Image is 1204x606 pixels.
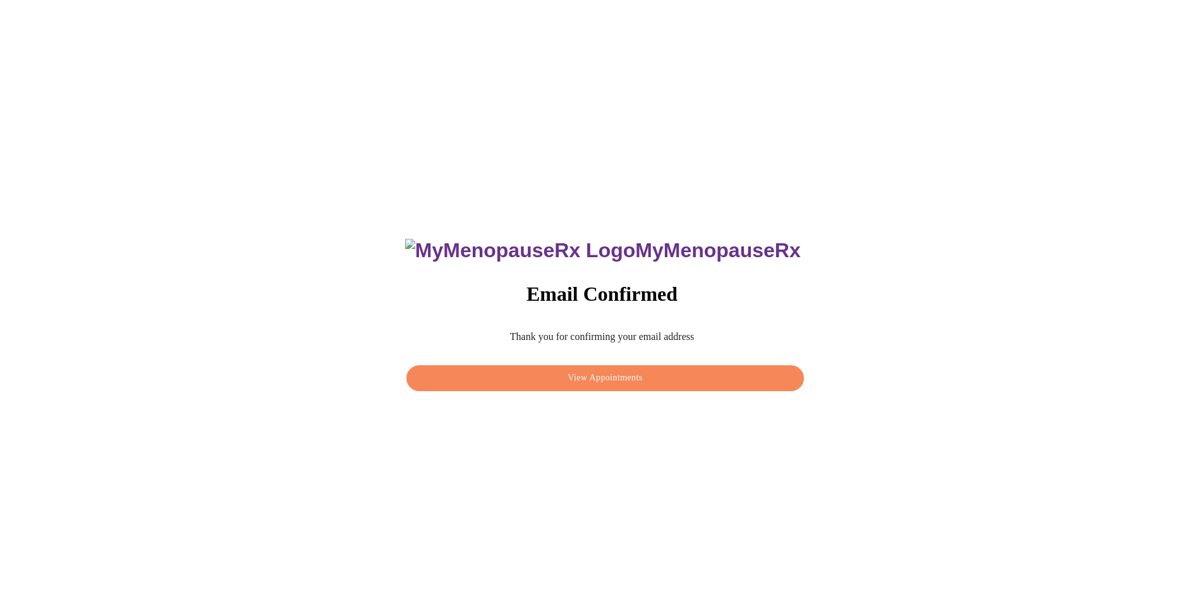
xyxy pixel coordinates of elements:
button: View Appointments [406,365,803,391]
a: View Appointments [403,368,806,379]
h3: Email Confirmed [403,282,800,306]
span: View Appointments [421,370,789,386]
p: Thank you for confirming your email address [403,331,800,342]
h3: MyMenopauseRx [405,239,801,262]
img: MyMenopauseRx Logo [405,239,635,262]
